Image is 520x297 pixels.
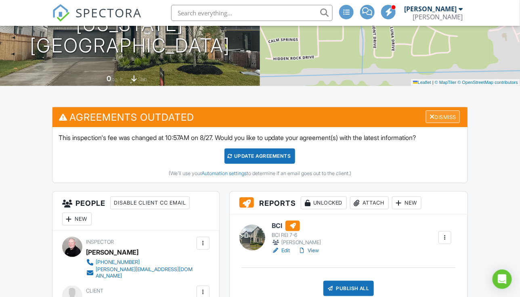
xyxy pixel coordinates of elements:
[86,246,138,258] div: [PERSON_NAME]
[392,197,421,209] div: New
[52,11,142,28] a: SPECTORA
[107,74,111,83] div: 0
[272,221,322,247] a: BCI BCI REI 7-6 [PERSON_NAME]
[62,213,92,226] div: New
[86,258,195,266] a: [PHONE_NUMBER]
[201,170,247,176] a: Automation settings
[110,197,190,209] div: Disable Client CC Email
[52,107,468,127] h3: Agreements Outdated
[458,80,518,85] a: © OpenStreetMap contributors
[86,266,195,279] a: [PERSON_NAME][EMAIL_ADDRESS][DOMAIN_NAME]
[86,239,114,245] span: Inspector
[224,148,295,164] div: Update Agreements
[323,281,374,296] div: Publish All
[432,80,434,85] span: |
[350,197,389,209] div: Attach
[52,4,70,22] img: The Best Home Inspection Software - Spectora
[272,238,322,247] div: [PERSON_NAME]
[426,111,460,123] div: Dismiss
[413,80,431,85] a: Leaflet
[138,76,147,82] span: slab
[413,13,463,21] div: Billy Cook
[52,127,468,183] div: This inspection's fee was changed at 10:57AM on 8/27. Would you like to update your agreement(s) ...
[52,192,219,231] h3: People
[75,4,142,21] span: SPECTORA
[298,247,319,255] a: View
[404,5,457,13] div: [PERSON_NAME]
[59,170,461,177] div: (We'll use your to determine if an email goes out to the client.)
[435,80,457,85] a: © MapTiler
[96,266,195,279] div: [PERSON_NAME][EMAIL_ADDRESS][DOMAIN_NAME]
[272,247,290,255] a: Edit
[272,221,322,231] h6: BCI
[86,288,103,294] span: Client
[171,5,333,21] input: Search everything...
[230,192,468,215] h3: Reports
[112,76,124,82] span: sq. ft.
[493,270,512,289] div: Open Intercom Messenger
[96,259,140,266] div: [PHONE_NUMBER]
[301,197,347,209] div: Unlocked
[272,232,322,238] div: BCI REI 7-6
